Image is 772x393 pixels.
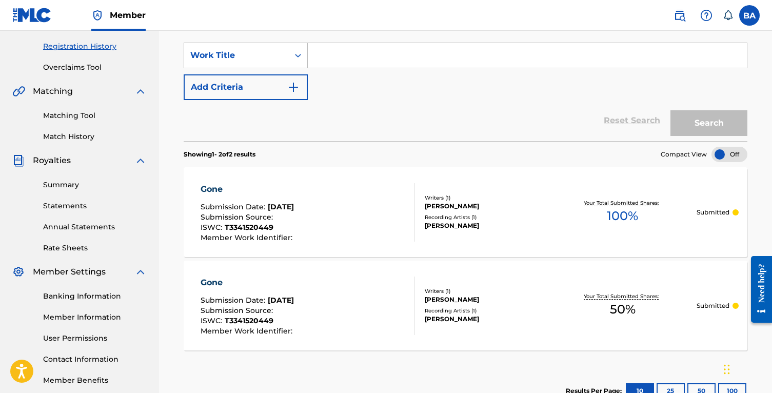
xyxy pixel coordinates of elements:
div: Writers ( 1 ) [425,287,549,295]
a: Statements [43,201,147,211]
span: Member Work Identifier : [201,326,295,336]
div: Notifications [723,10,733,21]
img: Member Settings [12,266,25,278]
div: Gone [201,183,295,195]
p: Your Total Submitted Shares: [584,199,661,207]
span: [DATE] [268,296,294,305]
img: expand [134,266,147,278]
a: GoneSubmission Date:[DATE]Submission Source:ISWC:T3341520449Member Work Identifier:Writers (1)[PE... [184,261,747,350]
img: Royalties [12,154,25,167]
span: Member Work Identifier : [201,233,295,242]
div: Drag [724,354,730,385]
span: Member Settings [33,266,106,278]
span: Royalties [33,154,71,167]
span: 50 % [610,300,636,319]
span: ISWC : [201,223,225,232]
a: Matching Tool [43,110,147,121]
div: Gone [201,277,295,289]
span: Submission Source : [201,212,275,222]
p: Your Total Submitted Shares: [584,292,661,300]
span: T3341520449 [225,223,273,232]
span: Submission Date : [201,202,268,211]
div: User Menu [739,5,760,26]
a: Registration History [43,41,147,52]
a: Public Search [669,5,690,26]
p: Submitted [697,208,729,217]
p: Showing 1 - 2 of 2 results [184,150,255,159]
iframe: Chat Widget [721,344,772,393]
a: Rate Sheets [43,243,147,253]
img: Matching [12,85,25,97]
div: Writers ( 1 ) [425,194,549,202]
img: expand [134,85,147,97]
div: Help [696,5,717,26]
a: Overclaims Tool [43,62,147,73]
img: Top Rightsholder [91,9,104,22]
img: 9d2ae6d4665cec9f34b9.svg [287,81,300,93]
a: Match History [43,131,147,142]
div: [PERSON_NAME] [425,221,549,230]
a: GoneSubmission Date:[DATE]Submission Source:ISWC:T3341520449Member Work Identifier:Writers (1)[PE... [184,167,747,257]
a: Summary [43,180,147,190]
a: Contact Information [43,354,147,365]
a: Annual Statements [43,222,147,232]
span: Submission Date : [201,296,268,305]
a: Member Information [43,312,147,323]
div: [PERSON_NAME] [425,295,549,304]
form: Search Form [184,43,747,141]
img: help [700,9,712,22]
div: Recording Artists ( 1 ) [425,307,549,315]
img: MLC Logo [12,8,52,23]
div: Recording Artists ( 1 ) [425,213,549,221]
iframe: Resource Center [743,248,772,330]
span: Submission Source : [201,306,275,315]
div: [PERSON_NAME] [425,202,549,211]
span: Member [110,9,146,21]
a: Member Benefits [43,375,147,386]
span: T3341520449 [225,316,273,325]
span: Compact View [661,150,707,159]
span: Matching [33,85,73,97]
span: [DATE] [268,202,294,211]
a: Banking Information [43,291,147,302]
span: ISWC : [201,316,225,325]
img: expand [134,154,147,167]
img: search [674,9,686,22]
div: [PERSON_NAME] [425,315,549,324]
div: Work Title [190,49,283,62]
p: Submitted [697,301,729,310]
span: 100 % [607,207,638,225]
a: User Permissions [43,333,147,344]
button: Add Criteria [184,74,308,100]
